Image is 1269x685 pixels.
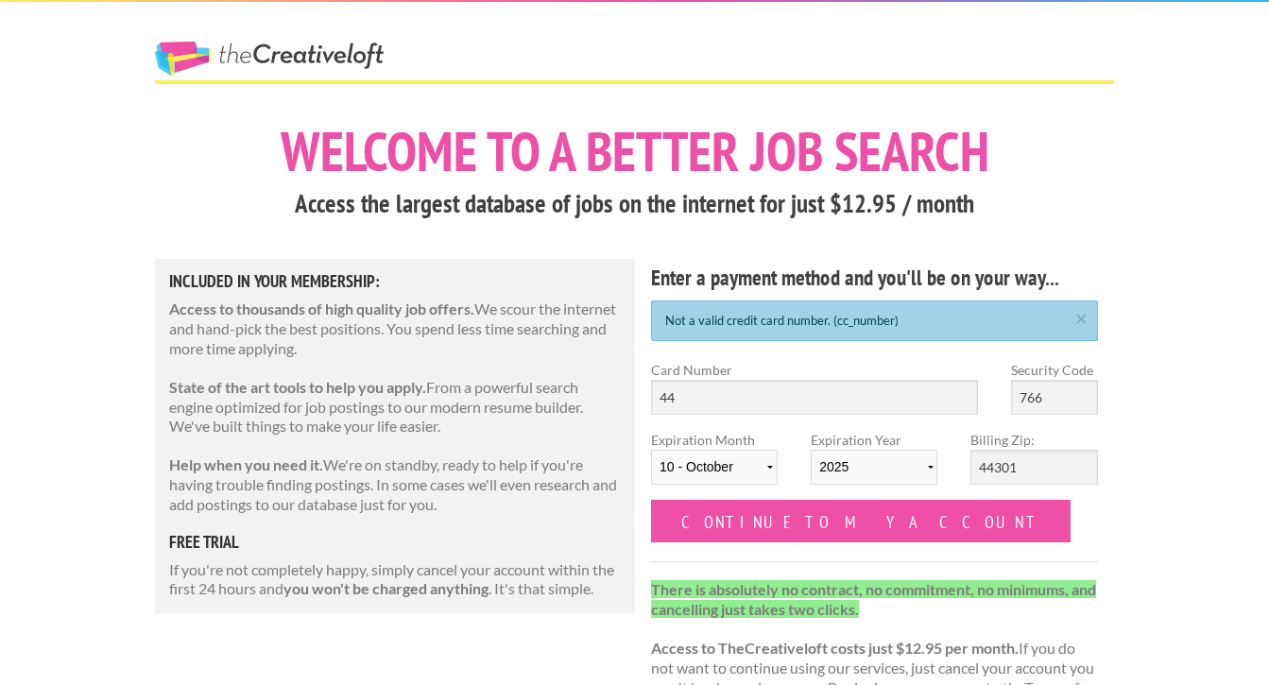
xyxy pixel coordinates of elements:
[811,430,937,500] label: Expiration Year
[1070,310,1093,322] a: ×
[283,579,489,597] strong: you won't be charged anything
[651,580,1096,618] strong: There is absolutely no contract, no commitment, no minimums, and cancelling just takes two clicks.
[651,450,778,485] select: Expiration Month
[169,378,426,396] strong: State of the art tools to help you apply.
[155,124,1114,179] h1: Welcome to a better job search
[651,639,1019,657] strong: Access to TheCreativeloft costs just $12.95 per month.
[169,300,621,358] p: We scour the internet and hand-pick the best positions. You spend less time searching and more ti...
[155,42,384,76] a: The Creative Loft
[169,455,323,473] strong: Help when you need it.
[169,273,621,290] h5: Included in Your Membership:
[169,378,621,437] p: From a powerful search engine optimized for job postings to our modern resume builder. We've buil...
[1011,360,1098,380] label: Security Code
[651,430,778,500] label: Expiration Month
[970,430,1097,450] label: Billing Zip:
[169,534,621,551] h5: free trial
[169,300,474,317] strong: Access to thousands of high quality job offers.
[811,450,937,485] select: Expiration Year
[651,360,978,380] label: Card Number
[651,500,1071,542] input: Continue to my account
[169,560,621,600] p: If you're not completely happy, simply cancel your account within the first 24 hours and . It's t...
[651,263,1098,293] h4: Enter a payment method and you'll be on your way...
[169,455,621,514] p: We're on standby, ready to help if you're having trouble finding postings. In some cases we'll ev...
[651,300,1098,341] div: Not a valid credit card number. (cc_number)
[155,186,1114,222] h3: Access the largest database of jobs on the internet for just $12.95 / month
